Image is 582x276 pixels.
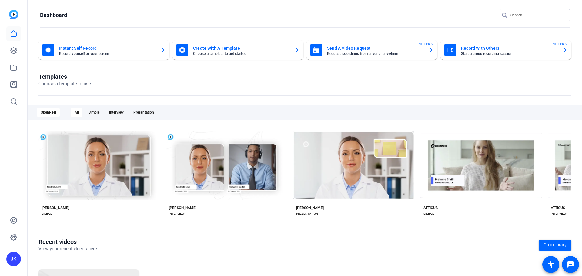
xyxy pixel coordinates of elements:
div: Simple [85,108,103,117]
p: View your recent videos here [38,245,97,252]
mat-card-subtitle: Request recordings from anyone, anywhere [327,52,424,55]
mat-card-title: Record With Others [461,45,558,52]
div: [PERSON_NAME] [169,205,196,210]
iframe: Drift Widget Chat Controller [466,238,575,269]
mat-card-title: Create With A Template [193,45,290,52]
span: ENTERPRISE [551,42,568,46]
mat-card-subtitle: Record yourself or your screen [59,52,156,55]
button: Instant Self RecordRecord yourself or your screen [38,40,169,60]
mat-card-subtitle: Choose a template to get started [193,52,290,55]
div: INTERVIEW [169,211,185,216]
div: SIMPLE [42,211,52,216]
div: JK [6,252,21,266]
mat-card-title: Instant Self Record [59,45,156,52]
span: ENTERPRISE [417,42,434,46]
div: OpenReel [37,108,60,117]
button: Record With OthersStart a group recording sessionENTERPRISE [440,40,571,60]
div: PRESENTATION [296,211,318,216]
h1: Dashboard [40,12,67,19]
div: Presentation [130,108,158,117]
div: All [71,108,82,117]
mat-card-title: Send A Video Request [327,45,424,52]
h1: Templates [38,73,91,80]
button: Create With A TemplateChoose a template to get started [172,40,303,60]
input: Search [510,12,565,19]
img: blue-gradient.svg [9,10,18,19]
div: [PERSON_NAME] [42,205,69,210]
button: Send A Video RequestRequest recordings from anyone, anywhereENTERPRISE [306,40,437,60]
div: ATTICUS [423,205,438,210]
h1: Recent videos [38,238,97,245]
p: Choose a template to use [38,80,91,87]
div: SIMPLE [423,211,434,216]
div: Interview [105,108,127,117]
div: INTERVIEW [551,211,567,216]
div: ATTICUS [551,205,565,210]
mat-card-subtitle: Start a group recording session [461,52,558,55]
div: [PERSON_NAME] [296,205,324,210]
